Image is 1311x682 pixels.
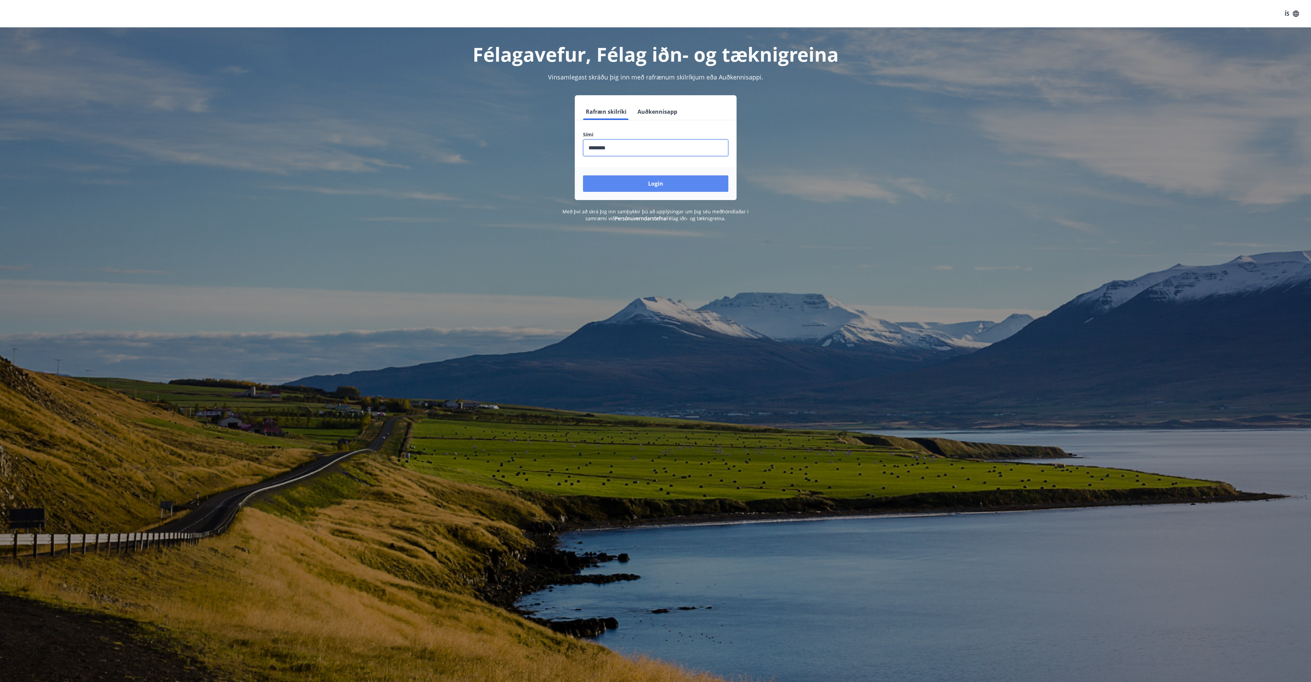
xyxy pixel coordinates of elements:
button: ÍS [1281,8,1303,20]
button: Login [583,175,728,192]
button: Auðkennisapp [635,103,680,120]
span: Vinsamlegast skráðu þig inn með rafrænum skilríkjum eða Auðkennisappi. [548,73,763,81]
h1: Félagavefur, Félag iðn- og tæknigreina [417,41,894,67]
button: Rafræn skilríki [583,103,629,120]
a: Persónuverndarstefna [615,215,666,222]
span: Með því að skrá þig inn samþykkir þú að upplýsingar um þig séu meðhöndlaðar í samræmi við Félag i... [562,208,749,222]
label: Sími [583,131,728,138]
